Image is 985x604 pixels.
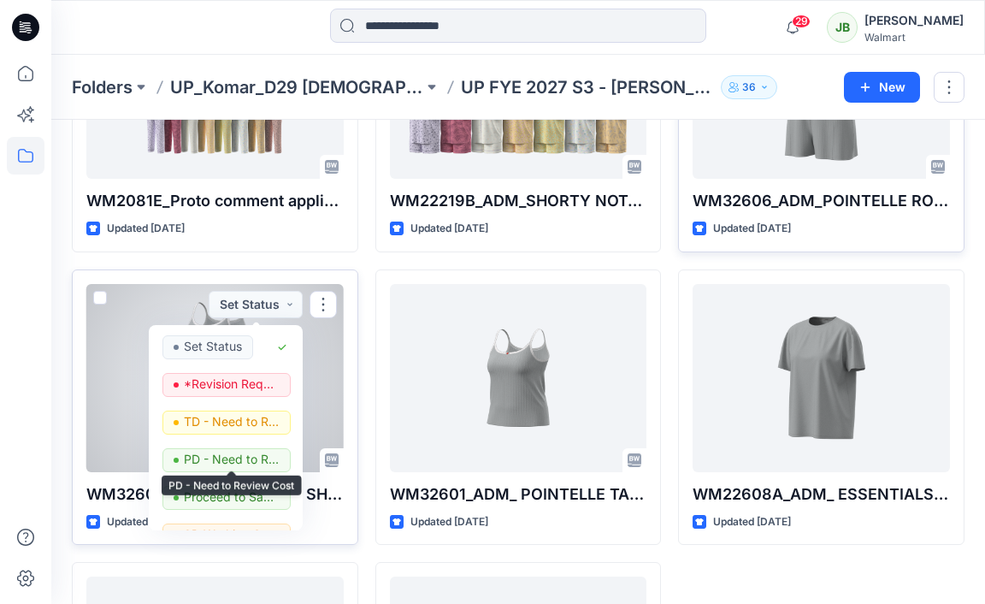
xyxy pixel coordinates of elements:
a: WM22608A_ADM_ ESSENTIALS TEE [693,284,950,472]
p: 36 [742,78,756,97]
p: WM22219B_ADM_SHORTY NOTCH SET_COLORWAY [390,189,647,213]
p: WM32604_ADM_POINTELLE SHORT CHEMISE [86,483,344,506]
p: Updated [DATE] [410,513,488,531]
p: Set Status [184,335,242,358]
p: WM32601_ADM_ POINTELLE TANK [390,483,647,506]
p: Proceed to Sample [184,486,280,508]
span: 29 [792,15,811,28]
p: TD - Need to Review [184,411,280,433]
div: JB [827,12,858,43]
p: Updated [DATE] [107,220,185,238]
div: Walmart [864,31,964,44]
p: *Revision Requested [184,373,280,395]
button: 36 [721,75,777,99]
p: Updated [DATE] [410,220,488,238]
p: Updated [DATE] [107,513,185,531]
div: [PERSON_NAME] [864,10,964,31]
p: Updated [DATE] [713,220,791,238]
p: WM2081E_Proto comment applied pattern_COLORWAY [86,189,344,213]
p: Updated [DATE] [713,513,791,531]
p: UP FYE 2027 S3 - [PERSON_NAME] D29 [DEMOGRAPHIC_DATA] Sleepwear [461,75,714,99]
a: UP_Komar_D29 [DEMOGRAPHIC_DATA] Sleep [170,75,423,99]
p: WM32606_ADM_POINTELLE ROMPER [693,189,950,213]
a: Folders [72,75,133,99]
a: WM32604_ADM_POINTELLE SHORT CHEMISE [86,284,344,472]
p: WM22608A_ADM_ ESSENTIALS TEE [693,483,950,506]
p: PD - Need to Review Cost [184,448,280,471]
a: WM32601_ADM_ POINTELLE TANK [390,284,647,472]
p: 3D Working Session - Need to Review [184,524,280,546]
button: New [844,72,920,103]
